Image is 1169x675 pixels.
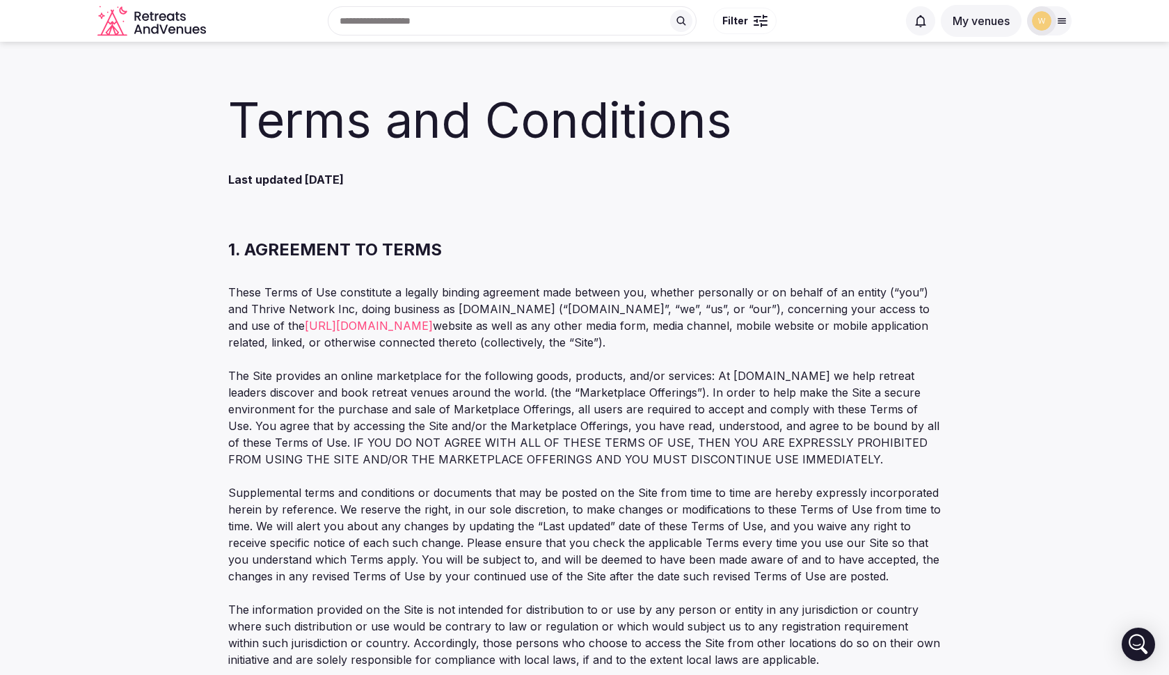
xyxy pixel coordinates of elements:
a: My venues [941,14,1021,28]
a: [URL][DOMAIN_NAME] [305,319,433,333]
svg: Retreats and Venues company logo [97,6,209,37]
p: These Terms of Use constitute a legally binding agreement made between you, whether personally or... [228,284,941,351]
h3: 1. AGREEMENT TO TERMS [228,221,941,262]
button: Filter [713,8,777,34]
span: Filter [722,14,748,28]
p: The Site provides an online marketplace for the following goods, products, and/or services: At [D... [228,367,941,468]
p: Supplemental terms and conditions or documents that may be posted on the Site from time to time a... [228,484,941,585]
div: Open Intercom Messenger [1122,628,1155,661]
button: My venues [941,5,1021,37]
p: The information provided on the Site is not intended for distribution to or use by any person or ... [228,601,941,668]
img: woo_user_8790 [1032,11,1051,31]
h1: Terms and Conditions [228,86,941,154]
strong: Last updated [DATE] [228,173,344,186]
a: Visit the homepage [97,6,209,37]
